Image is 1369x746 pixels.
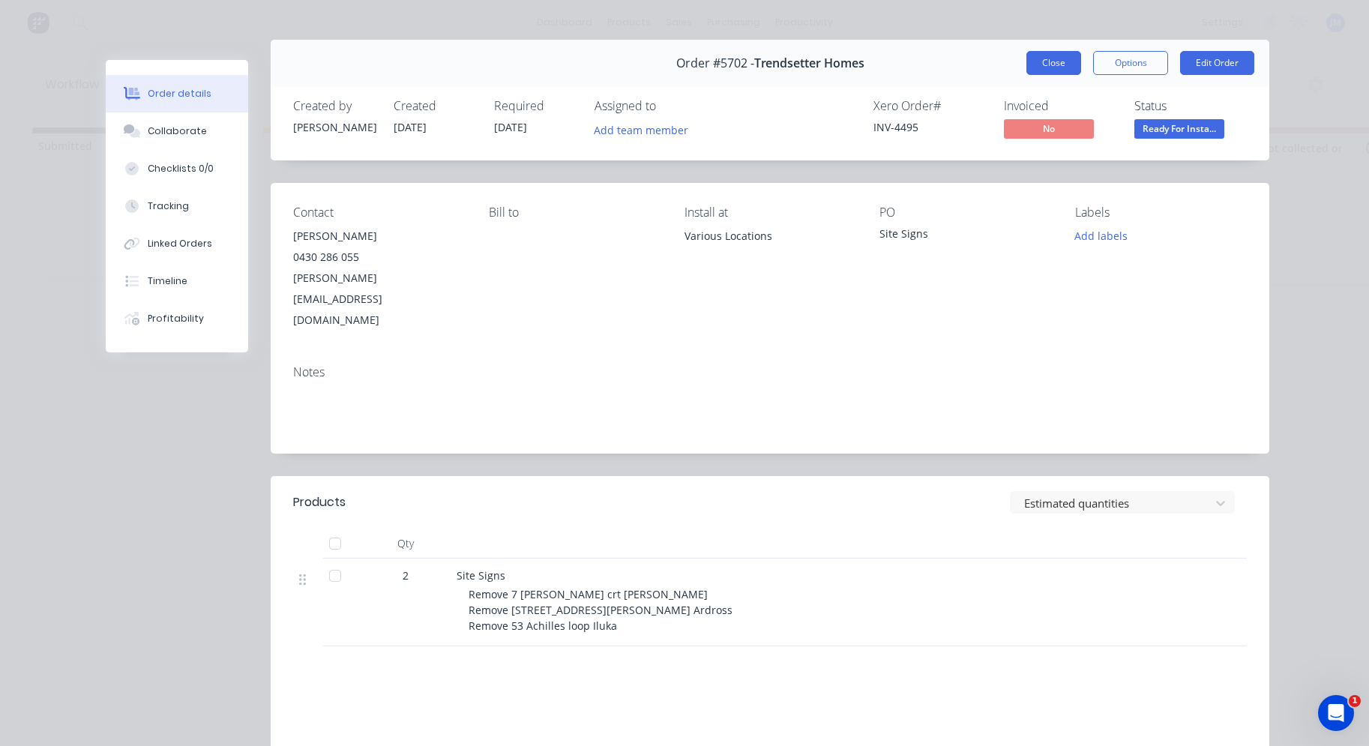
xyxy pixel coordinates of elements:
[106,225,248,262] button: Linked Orders
[293,119,376,135] div: [PERSON_NAME]
[1134,119,1224,142] button: Ready For Insta...
[1093,51,1168,75] button: Options
[595,119,696,139] button: Add team member
[1067,226,1136,246] button: Add labels
[469,587,732,633] span: Remove 7 [PERSON_NAME] crt [PERSON_NAME] Remove [STREET_ADDRESS][PERSON_NAME] Ardross Remove 53 A...
[148,274,187,288] div: Timeline
[148,162,214,175] div: Checklists 0/0
[879,205,1051,220] div: PO
[684,226,856,247] div: Various Locations
[148,87,211,100] div: Order details
[1134,119,1224,138] span: Ready For Insta...
[106,150,248,187] button: Checklists 0/0
[1004,99,1116,113] div: Invoiced
[595,99,744,113] div: Assigned to
[106,187,248,225] button: Tracking
[148,124,207,138] div: Collaborate
[293,365,1247,379] div: Notes
[494,99,577,113] div: Required
[361,529,451,559] div: Qty
[684,205,856,220] div: Install at
[1318,695,1354,731] iframe: Intercom live chat
[148,199,189,213] div: Tracking
[1075,205,1247,220] div: Labels
[1180,51,1254,75] button: Edit Order
[106,262,248,300] button: Timeline
[403,568,409,583] span: 2
[586,119,696,139] button: Add team member
[293,493,346,511] div: Products
[873,99,986,113] div: Xero Order #
[457,568,505,583] span: Site Signs
[106,75,248,112] button: Order details
[1026,51,1081,75] button: Close
[676,56,754,70] span: Order #5702 -
[148,237,212,250] div: Linked Orders
[293,247,465,268] div: 0430 286 055
[293,226,465,247] div: [PERSON_NAME]
[684,226,856,274] div: Various Locations
[1134,99,1247,113] div: Status
[1349,695,1361,707] span: 1
[293,226,465,331] div: [PERSON_NAME]0430 286 055[PERSON_NAME][EMAIL_ADDRESS][DOMAIN_NAME]
[394,120,427,134] span: [DATE]
[106,300,248,337] button: Profitability
[873,119,986,135] div: INV-4495
[148,312,204,325] div: Profitability
[489,205,661,220] div: Bill to
[293,268,465,331] div: [PERSON_NAME][EMAIL_ADDRESS][DOMAIN_NAME]
[106,112,248,150] button: Collaborate
[879,226,1051,247] div: Site Signs
[1004,119,1094,138] span: No
[494,120,527,134] span: [DATE]
[293,99,376,113] div: Created by
[754,56,864,70] span: Trendsetter Homes
[394,99,476,113] div: Created
[293,205,465,220] div: Contact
